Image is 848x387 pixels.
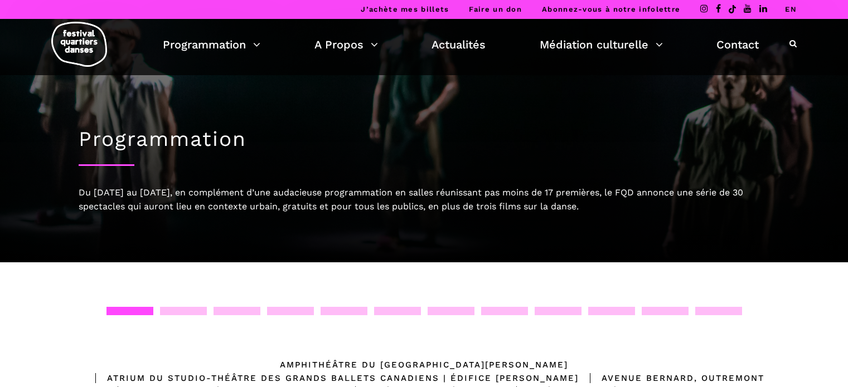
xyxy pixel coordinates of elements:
a: EN [785,5,797,13]
a: A Propos [314,35,378,54]
div: Avenue Bernard, Outremont [579,371,764,385]
a: Faire un don [469,5,522,13]
a: Programmation [163,35,260,54]
img: logo-fqd-med [51,22,107,67]
a: Actualités [432,35,486,54]
div: Amphithéâtre du [GEOGRAPHIC_DATA][PERSON_NAME] [280,358,568,371]
a: Abonnez-vous à notre infolettre [542,5,680,13]
h1: Programmation [79,127,770,151]
a: Médiation culturelle [540,35,663,54]
a: J’achète mes billets [361,5,449,13]
div: Du [DATE] au [DATE], en complément d’une audacieuse programmation en salles réunissant pas moins ... [79,185,770,214]
div: Atrium du Studio-Théâtre des Grands Ballets Canadiens | Édifice [PERSON_NAME] [84,371,579,385]
a: Contact [716,35,759,54]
